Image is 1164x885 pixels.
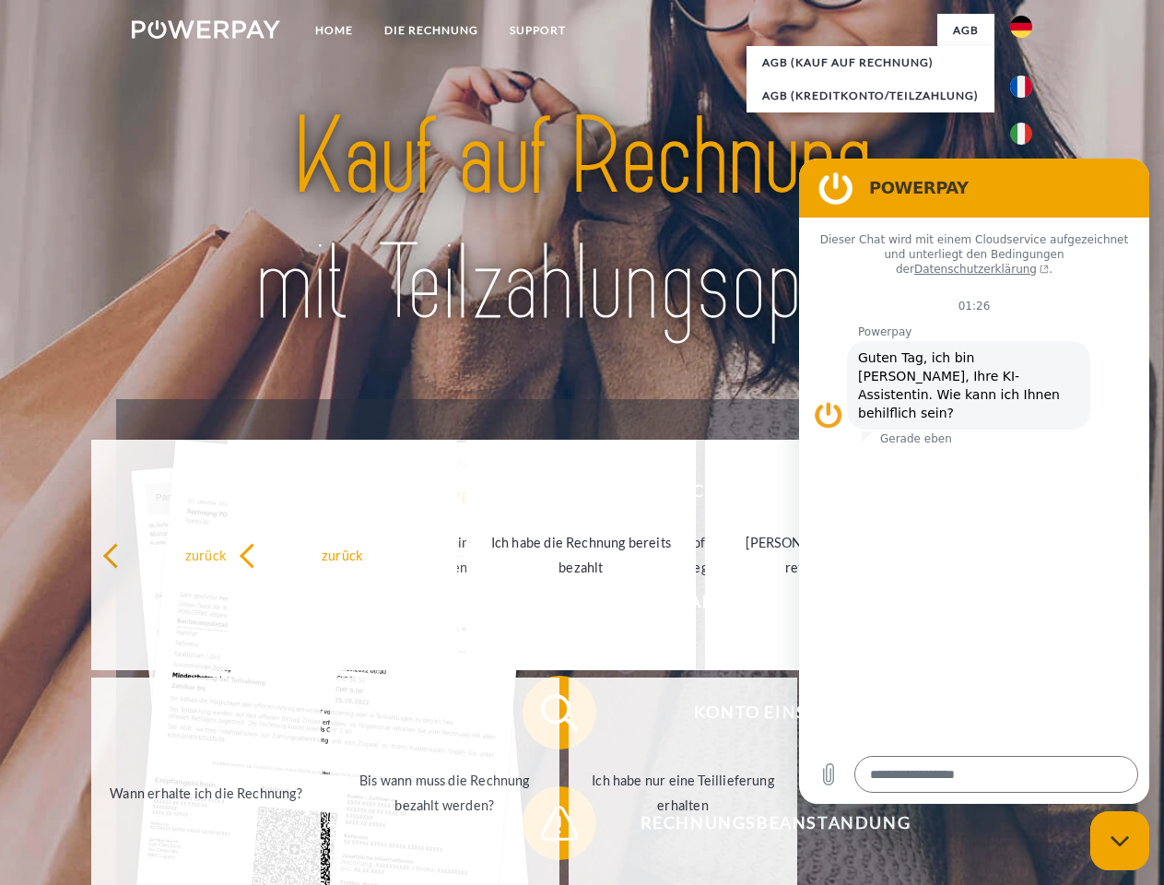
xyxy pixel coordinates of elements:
div: Ich habe nur eine Teillieferung erhalten [580,768,787,818]
a: SUPPORT [494,14,582,47]
div: zurück [102,542,310,567]
img: title-powerpay_de.svg [176,88,988,353]
img: logo-powerpay-white.svg [132,20,280,39]
a: agb [937,14,994,47]
a: AGB (Kreditkonto/Teilzahlung) [747,79,994,112]
div: Ich habe die Rechnung bereits bezahlt [477,530,685,580]
div: Bis wann muss die Rechnung bezahlt werden? [341,768,548,818]
div: Wann erhalte ich die Rechnung? [102,780,310,805]
iframe: Schaltfläche zum Öffnen des Messaging-Fensters; Konversation läuft [1090,811,1149,870]
img: it [1010,123,1032,145]
a: Home [300,14,369,47]
img: fr [1010,76,1032,98]
iframe: Messaging-Fenster [799,159,1149,804]
div: zurück [239,542,446,567]
a: AGB (Kauf auf Rechnung) [747,46,994,79]
div: [PERSON_NAME] wurde retourniert [716,530,923,580]
a: DIE RECHNUNG [369,14,494,47]
img: de [1010,16,1032,38]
